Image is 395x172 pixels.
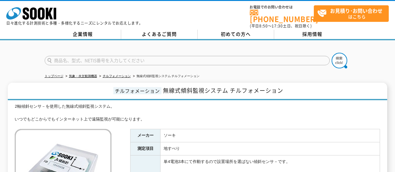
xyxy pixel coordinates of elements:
[332,53,347,68] img: btn_search.png
[45,30,121,39] a: 企業情報
[103,74,131,78] a: チルフォメーション
[163,86,283,95] span: 無線式傾斜監視システム チルフォメーション
[221,31,251,37] span: 初めての方へ
[113,87,161,94] span: チルフォメーション
[160,142,380,155] td: 地すべり
[6,21,143,25] p: 日々進化する計測技術と多種・多様化するニーズにレンタルでお応えします。
[132,73,200,80] li: 無線式傾斜監視システム チルフォメーション
[131,129,160,142] th: メーカー
[317,6,388,21] span: はこちら
[259,23,268,29] span: 8:50
[69,74,97,78] a: 気象・水文観測機器
[121,30,198,39] a: よくあるご質問
[330,7,383,14] strong: お見積り･お問い合わせ
[250,23,312,29] span: (平日 ～ 土日、祝日除く)
[314,5,389,22] a: お見積り･お問い合わせはこちら
[250,10,314,22] a: [PHONE_NUMBER]
[45,74,63,78] a: トップページ
[15,103,380,123] div: 2軸傾斜センサ－を使用した無線式傾斜監視システム。 いつでもどこからでもインターネット上で遠隔監視が可能になります。
[274,30,351,39] a: 採用情報
[198,30,274,39] a: 初めての方へ
[131,142,160,155] th: 測定項目
[250,5,314,9] span: お電話でのお問い合わせは
[45,56,330,65] input: 商品名、型式、NETIS番号を入力してください
[160,129,380,142] td: ソーキ
[272,23,283,29] span: 17:30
